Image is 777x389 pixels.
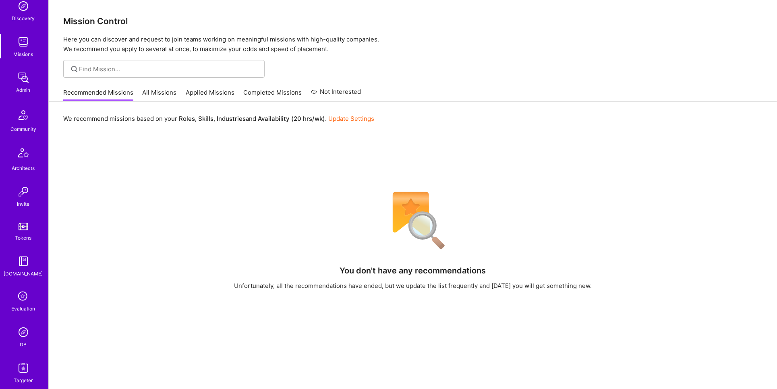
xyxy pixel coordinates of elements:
[217,115,246,122] b: Industries
[63,16,762,26] h3: Mission Control
[16,289,31,304] i: icon SelectionTeam
[12,164,35,172] div: Architects
[179,115,195,122] b: Roles
[340,266,486,275] h4: You don't have any recommendations
[17,200,30,208] div: Invite
[14,50,33,58] div: Missions
[15,184,31,200] img: Invite
[17,86,31,94] div: Admin
[70,64,79,74] i: icon SearchGrey
[15,360,31,376] img: Skill Targeter
[198,115,213,122] b: Skills
[63,114,374,123] p: We recommend missions based on your , , and .
[14,106,33,125] img: Community
[15,34,31,50] img: teamwork
[311,87,361,101] a: Not Interested
[20,340,27,349] div: DB
[4,269,43,278] div: [DOMAIN_NAME]
[15,234,32,242] div: Tokens
[12,304,35,313] div: Evaluation
[14,145,33,164] img: Architects
[186,88,234,101] a: Applied Missions
[15,70,31,86] img: admin teamwork
[63,35,762,54] p: Here you can discover and request to join teams working on meaningful missions with high-quality ...
[79,65,259,73] input: Find Mission...
[10,125,36,133] div: Community
[15,324,31,340] img: Admin Search
[328,115,374,122] a: Update Settings
[379,186,447,255] img: No Results
[14,376,33,385] div: Targeter
[63,88,133,101] a: Recommended Missions
[234,281,592,290] div: Unfortunately, all the recommendations have ended, but we update the list frequently and [DATE] y...
[244,88,302,101] a: Completed Missions
[258,115,325,122] b: Availability (20 hrs/wk)
[12,14,35,23] div: Discovery
[15,253,31,269] img: guide book
[19,223,28,230] img: tokens
[143,88,177,101] a: All Missions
